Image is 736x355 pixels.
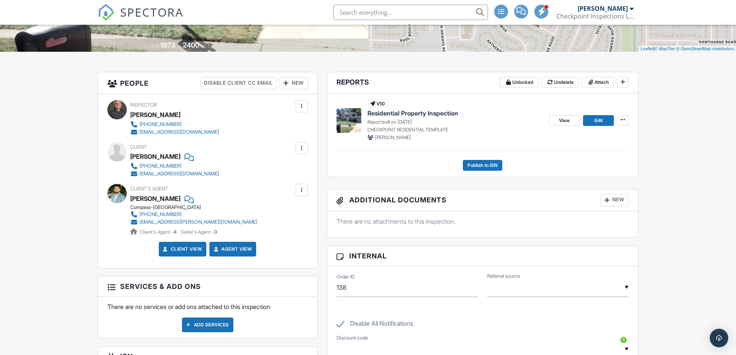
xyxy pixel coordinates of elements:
[98,10,184,27] a: SPECTORA
[201,77,277,89] div: Disable Client CC Email
[140,229,178,235] span: Client's Agent -
[130,144,147,150] span: Client
[98,297,317,338] div: There are no services or add ons attached to this inspection
[182,318,233,332] div: Add Services
[98,277,317,297] h3: Services & Add ons
[130,121,219,128] a: [PHONE_NUMBER]
[173,229,177,235] strong: 4
[333,5,488,20] input: Search everything...
[139,171,219,177] div: [EMAIL_ADDRESS][DOMAIN_NAME]
[130,170,219,178] a: [EMAIL_ADDRESS][DOMAIN_NAME]
[160,41,175,49] div: 1973
[139,163,182,169] div: [PHONE_NUMBER]
[120,4,184,20] span: SPECTORA
[641,46,653,51] a: Leaflet
[139,211,182,217] div: [PHONE_NUMBER]
[578,5,628,12] div: [PERSON_NAME]
[130,193,180,204] a: [PERSON_NAME]
[139,129,219,135] div: [EMAIL_ADDRESS][DOMAIN_NAME]
[161,245,202,253] a: Client View
[677,46,734,51] a: © OpenStreetMap contributors
[710,329,728,347] div: Open Intercom Messenger
[337,273,355,280] label: Order ID
[98,72,317,94] h3: People
[130,186,168,192] span: Client's Agent
[151,43,159,49] span: Built
[183,41,199,49] div: 2400
[214,229,217,235] strong: 0
[201,43,211,49] span: sq. ft.
[139,121,182,127] div: [PHONE_NUMBER]
[130,102,157,108] span: Inspector
[327,189,638,211] h3: Additional Documents
[130,204,263,211] div: Compass-[GEOGRAPHIC_DATA]
[212,245,252,253] a: Agent View
[181,229,217,235] span: Seller's Agent -
[556,12,634,20] div: Checkpoint Inspections LLC
[139,219,257,225] div: [EMAIL_ADDRESS][PERSON_NAME][DOMAIN_NAME]
[639,46,736,52] div: |
[327,246,638,266] h3: Internal
[654,46,675,51] a: © MapTiler
[130,211,257,218] a: [PHONE_NUMBER]
[130,109,180,121] div: [PERSON_NAME]
[98,4,115,21] img: The Best Home Inspection Software - Spectora
[600,194,629,206] div: New
[337,217,629,226] p: There are no attachments to this inspection.
[487,273,520,280] label: Referral source
[337,335,368,341] label: Discount code
[130,128,219,136] a: [EMAIL_ADDRESS][DOMAIN_NAME]
[337,320,413,330] label: Disable All Notifications
[130,151,180,162] div: [PERSON_NAME]
[130,218,257,226] a: [EMAIL_ADDRESS][PERSON_NAME][DOMAIN_NAME]
[280,77,308,89] div: New
[130,162,219,170] a: [PHONE_NUMBER]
